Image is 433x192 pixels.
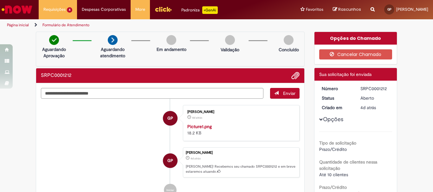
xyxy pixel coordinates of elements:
img: img-circle-grey.png [225,35,235,45]
p: +GenAi [202,6,218,14]
div: Graziella Di Blasi De Paula [163,153,178,168]
b: Tipo de solicitação [319,140,356,146]
span: Sua solicitação foi enviada [319,71,372,77]
img: click_logo_yellow_360x200.png [155,4,172,14]
h2: SRPC0001212 Histórico de tíquete [41,73,72,78]
li: Graziella Di Blasi De Paula [41,147,300,178]
a: Picture1.png [187,124,212,129]
img: arrow-next.png [108,35,118,45]
dt: Status [317,95,356,101]
div: Aberto [360,95,390,101]
button: Adicionar anexos [291,71,300,80]
p: [PERSON_NAME]! Recebemos seu chamado SRPC0001212 e em breve estaremos atuando. [186,164,296,174]
span: 4d atrás [360,105,376,110]
dt: Criado em [317,104,356,111]
span: More [135,6,145,13]
p: Concluído [279,46,299,53]
a: Rascunhos [333,7,361,13]
span: [PERSON_NAME] [396,7,428,12]
p: Aguardando atendimento [97,46,128,59]
div: Opções do Chamado [314,32,397,45]
img: ServiceNow [1,3,33,16]
span: GP [167,153,173,168]
span: Requisições [43,6,66,13]
img: check-circle-green.png [49,35,59,45]
p: Em andamento [157,46,186,53]
div: 18.2 KB [187,123,293,136]
div: 25/09/2025 16:24:09 [360,104,390,111]
dt: Número [317,85,356,92]
p: Aguardando Aprovação [39,46,69,59]
ul: Trilhas de página [5,19,284,31]
span: 4d atrás [192,116,202,120]
div: [PERSON_NAME] [186,151,296,155]
span: 4d atrás [191,157,201,160]
img: img-circle-grey.png [284,35,294,45]
time: 25/09/2025 16:24:09 [191,157,201,160]
a: Página inicial [7,22,29,28]
div: SRPC0001212 [360,85,390,92]
span: Prazo/Crédito [319,146,347,152]
span: Até 10 clientes [319,172,348,177]
div: Padroniza [181,6,218,14]
button: Cancelar Chamado [319,49,392,59]
b: Prazo/Crédito [319,184,347,190]
img: img-circle-grey.png [166,35,176,45]
div: Graziella Di Blasi De Paula [163,111,178,126]
div: [PERSON_NAME] [187,110,293,114]
button: Enviar [270,88,300,99]
span: Favoritos [306,6,323,13]
span: GP [387,7,391,11]
b: Quantidade de clientes nessa solicitação [319,159,377,171]
span: Rascunhos [338,6,361,12]
span: Despesas Corporativas [82,6,126,13]
a: Formulário de Atendimento [42,22,89,28]
span: GP [167,111,173,126]
p: Validação [221,46,239,53]
time: 25/09/2025 16:24:09 [360,105,376,110]
span: 4 [67,7,72,13]
span: Enviar [283,90,295,96]
textarea: Digite sua mensagem aqui... [41,88,263,99]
